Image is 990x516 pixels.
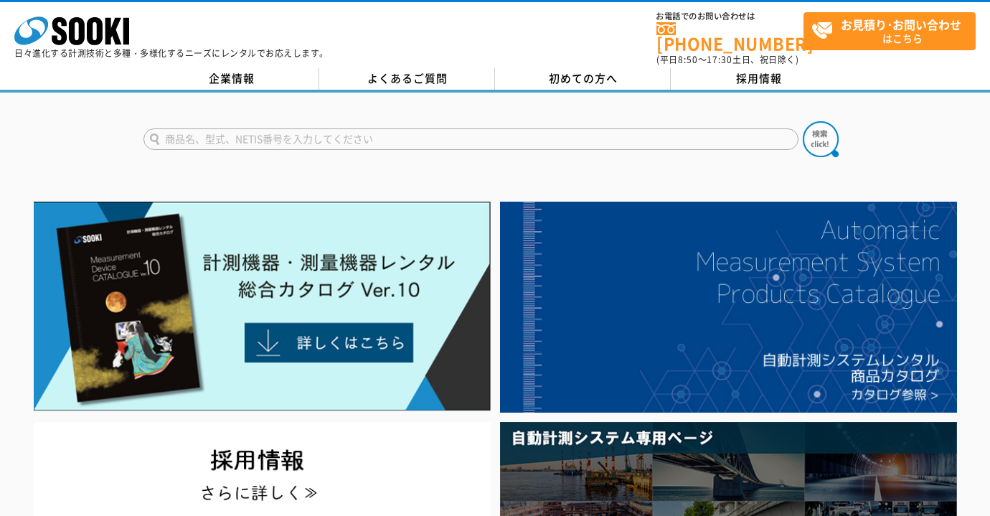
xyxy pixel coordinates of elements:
img: btn_search.png [803,121,839,157]
span: 17:30 [707,53,732,66]
img: 自動計測システムカタログ [500,202,957,413]
span: 8:50 [678,53,698,66]
span: 初めての方へ [549,70,618,86]
img: Catalog Ver10 [34,202,491,411]
a: [PHONE_NUMBER] [656,22,803,52]
span: はこちら [811,13,975,49]
a: 採用情報 [671,68,847,90]
input: 商品名、型式、NETIS番号を入力してください [143,128,798,150]
span: お電話でのお問い合わせは [656,12,803,21]
a: 初めての方へ [495,68,671,90]
a: よくあるご質問 [319,68,495,90]
a: 企業情報 [143,68,319,90]
a: お見積り･お問い合わせはこちら [803,12,976,50]
p: 日々進化する計測技術と多種・多様化するニーズにレンタルでお応えします。 [14,49,329,57]
strong: お見積り･お問い合わせ [841,16,961,33]
span: (平日 ～ 土日、祝日除く) [656,53,798,66]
